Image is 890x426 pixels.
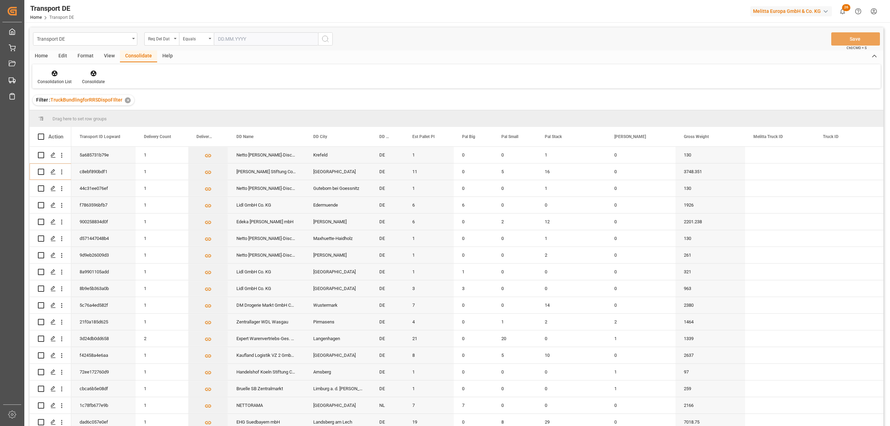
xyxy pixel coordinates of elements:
span: Pal Small [501,134,518,139]
span: 26 [842,4,850,11]
span: Pal Big [462,134,475,139]
button: open menu [33,32,137,46]
div: d571447048b4 [71,230,136,247]
div: Press SPACE to select this row. [30,397,71,414]
div: DM Drogerie Markt GmbH CO KG [228,297,305,313]
div: Guteborn bei Goessnitz [305,180,371,196]
div: 21f0a185d625 [71,314,136,330]
div: 21 [404,330,454,347]
div: Press SPACE to select this row. [71,280,884,297]
div: 0 [536,280,606,297]
div: 1 [136,247,188,263]
div: 1 [404,247,454,263]
div: 7 [404,397,454,413]
div: DE [371,163,404,180]
div: 2 [536,247,606,263]
div: 0 [606,180,675,196]
div: 6 [404,214,454,230]
div: 10 [536,347,606,363]
button: Save [831,32,880,46]
div: Melitta Europa GmbH & Co. KG [750,6,832,16]
div: Home [30,50,53,62]
div: 0 [454,380,493,397]
div: 0 [493,264,536,280]
span: Truck ID [823,134,839,139]
span: Filter : [36,97,50,103]
div: 1 [536,230,606,247]
span: Transport ID Logward [80,134,120,139]
button: search button [318,32,333,46]
div: 44c31ee076ef [71,180,136,196]
div: Press SPACE to select this row. [71,330,884,347]
div: Consolidate [82,79,105,85]
div: Langenhagen [305,330,371,347]
div: 130 [675,230,745,247]
div: 0 [536,380,606,397]
div: 0 [493,297,536,313]
div: 1 [404,264,454,280]
div: 0 [606,197,675,213]
div: 2637 [675,347,745,363]
div: Press SPACE to select this row. [30,264,71,280]
div: 2201.238 [675,214,745,230]
div: [GEOGRAPHIC_DATA] [305,280,371,297]
div: Press SPACE to select this row. [71,230,884,247]
div: Transport DE [37,34,130,43]
div: 16 [536,163,606,180]
div: 3 [404,280,454,297]
div: 2380 [675,297,745,313]
div: 0 [606,264,675,280]
div: 1 [536,147,606,163]
div: DE [371,314,404,330]
div: Lidl GmbH Co. KG [228,197,305,213]
div: Press SPACE to select this row. [71,297,884,314]
div: 0 [493,230,536,247]
div: [GEOGRAPHIC_DATA] [305,264,371,280]
div: Press SPACE to select this row. [30,230,71,247]
div: Kaufland Logistik VZ 2 GmbH Co. KG [228,347,305,363]
div: 1 [136,397,188,413]
div: Consolidation List [38,79,72,85]
div: 0 [606,397,675,413]
div: DE [371,197,404,213]
div: Netto [PERSON_NAME]-Discount [228,230,305,247]
div: Consolidate [120,50,157,62]
div: 1 [606,364,675,380]
div: 8b9e5b363a0b [71,280,136,297]
div: 0 [606,163,675,180]
div: 0 [454,314,493,330]
div: Press SPACE to select this row. [30,297,71,314]
div: 261 [675,247,745,263]
div: Press SPACE to select this row. [71,347,884,364]
div: Press SPACE to select this row. [71,163,884,180]
div: 5 [493,163,536,180]
button: Help Center [850,3,866,19]
div: [PERSON_NAME] [305,214,371,230]
div: 20 [493,330,536,347]
div: 1 [136,264,188,280]
div: 5a685731b79e [71,147,136,163]
span: TruckBundlingforRRSDispoFIlter [50,97,122,103]
div: 3d24db0dd658 [71,330,136,347]
div: 963 [675,280,745,297]
div: NETTORAMA [228,397,305,413]
div: 8 [404,347,454,363]
div: Bruelle SB Zentralmarkt [228,380,305,397]
div: Wustermark [305,297,371,313]
div: c8ebf890bdf1 [71,163,136,180]
div: Press SPACE to select this row. [71,264,884,280]
div: Req Del Dat [148,34,172,42]
div: 0 [493,147,536,163]
div: Press SPACE to select this row. [71,314,884,330]
div: 0 [493,197,536,213]
div: Action [48,134,63,140]
div: Press SPACE to select this row. [30,380,71,397]
div: Krefeld [305,147,371,163]
div: [GEOGRAPHIC_DATA] [305,163,371,180]
div: 5 [493,347,536,363]
div: Press SPACE to select this row. [71,247,884,264]
div: 0 [606,247,675,263]
div: 0 [606,230,675,247]
div: DE [371,264,404,280]
div: 1 [404,147,454,163]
